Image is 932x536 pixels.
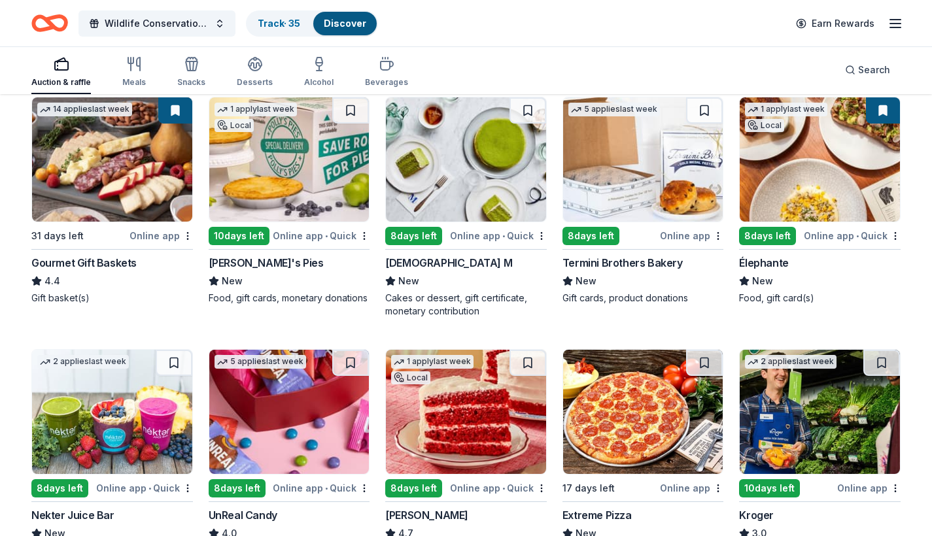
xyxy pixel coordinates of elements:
[745,103,827,116] div: 1 apply last week
[222,273,243,289] span: New
[745,355,837,369] div: 2 applies last week
[37,103,132,116] div: 14 applies last week
[209,479,266,497] div: 8 days left
[837,480,901,496] div: Online app
[273,480,370,496] div: Online app Quick
[237,51,273,94] button: Desserts
[391,355,474,369] div: 1 apply last week
[31,8,68,39] a: Home
[739,97,901,305] a: Image for Élephante1 applylast weekLocal8days leftOnline app•QuickÉlephanteNewFood, gift card(s)
[739,227,796,245] div: 8 days left
[563,97,723,222] img: Image for Termini Brothers Bakery
[385,97,547,318] a: Image for Lady M8days leftOnline app•Quick[DEMOGRAPHIC_DATA] MNewCakes or dessert, gift certifica...
[740,97,900,222] img: Image for Élephante
[562,292,724,305] div: Gift cards, product donations
[215,119,254,132] div: Local
[740,350,900,474] img: Image for Kroger
[576,273,596,289] span: New
[385,255,512,271] div: [DEMOGRAPHIC_DATA] M
[96,480,193,496] div: Online app Quick
[209,350,370,474] img: Image for UnReal Candy
[37,355,129,369] div: 2 applies last week
[856,231,859,241] span: •
[324,18,366,29] a: Discover
[209,255,324,271] div: [PERSON_NAME]'s Pies
[502,231,505,241] span: •
[568,103,660,116] div: 5 applies last week
[385,292,547,318] div: Cakes or dessert, gift certificate, monetary contribution
[562,507,632,523] div: Extreme Pizza
[304,77,334,88] div: Alcohol
[304,51,334,94] button: Alcohol
[258,18,300,29] a: Track· 35
[739,292,901,305] div: Food, gift card(s)
[325,231,328,241] span: •
[562,255,683,271] div: Termini Brothers Bakery
[209,292,370,305] div: Food, gift cards, monetary donations
[31,97,193,305] a: Image for Gourmet Gift Baskets14 applieslast week31 days leftOnline appGourmet Gift Baskets4.4Gif...
[660,480,723,496] div: Online app
[31,479,88,497] div: 8 days left
[398,273,419,289] span: New
[385,227,442,245] div: 8 days left
[745,119,784,132] div: Local
[325,483,328,494] span: •
[563,350,723,474] img: Image for Extreme Pizza
[209,507,277,523] div: UnReal Candy
[215,355,306,369] div: 5 applies last week
[31,228,84,244] div: 31 days left
[386,350,546,474] img: Image for Susie Cakes
[122,51,146,94] button: Meals
[31,292,193,305] div: Gift basket(s)
[835,57,901,83] button: Search
[78,10,235,37] button: Wildlife Conservation Event in [GEOGRAPHIC_DATA]
[129,227,193,244] div: Online app
[237,77,273,88] div: Desserts
[660,227,723,244] div: Online app
[215,103,297,116] div: 1 apply last week
[246,10,378,37] button: Track· 35Discover
[32,350,192,474] img: Image for Nekter Juice Bar
[385,507,468,523] div: [PERSON_NAME]
[391,371,430,384] div: Local
[148,483,151,494] span: •
[122,77,146,88] div: Meals
[209,97,370,222] img: Image for Polly's Pies
[562,227,619,245] div: 8 days left
[450,227,547,244] div: Online app Quick
[562,97,724,305] a: Image for Termini Brothers Bakery5 applieslast week8days leftOnline appTermini Brothers BakeryNew...
[31,51,91,94] button: Auction & raffle
[365,77,408,88] div: Beverages
[739,479,800,497] div: 10 days left
[562,480,615,496] div: 17 days left
[31,255,137,271] div: Gourmet Gift Baskets
[209,97,370,305] a: Image for Polly's Pies1 applylast weekLocal10days leftOnline app•Quick[PERSON_NAME]'s PiesNewFood...
[502,483,505,494] span: •
[177,77,205,88] div: Snacks
[788,12,882,35] a: Earn Rewards
[32,97,192,222] img: Image for Gourmet Gift Baskets
[386,97,546,222] img: Image for Lady M
[752,273,773,289] span: New
[209,227,269,245] div: 10 days left
[44,273,60,289] span: 4.4
[31,507,114,523] div: Nekter Juice Bar
[739,255,788,271] div: Élephante
[177,51,205,94] button: Snacks
[804,227,901,244] div: Online app Quick
[31,77,91,88] div: Auction & raffle
[450,480,547,496] div: Online app Quick
[739,507,774,523] div: Kroger
[385,479,442,497] div: 8 days left
[273,227,370,244] div: Online app Quick
[365,51,408,94] button: Beverages
[858,62,890,78] span: Search
[105,16,209,31] span: Wildlife Conservation Event in [GEOGRAPHIC_DATA]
